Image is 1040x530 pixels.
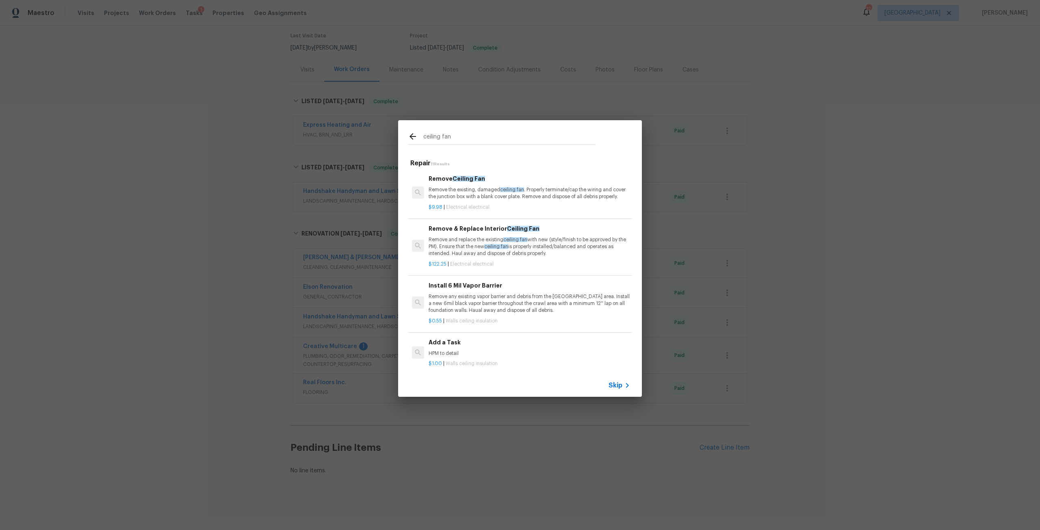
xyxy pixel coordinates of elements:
[446,318,498,323] span: Walls ceiling insulation
[429,293,630,314] p: Remove any existing vapor barrier and debris from the [GEOGRAPHIC_DATA] area. Install a new 6mil ...
[503,237,527,242] span: ceiling fan
[429,318,442,323] span: $0.55
[429,261,630,268] p: |
[429,318,630,324] p: |
[500,187,524,192] span: ceiling fan
[429,360,630,367] p: |
[450,262,494,266] span: Electrical electrical
[429,224,630,233] h6: Remove & Replace Interior
[410,159,632,168] h5: Repair
[431,162,450,166] span: 11 Results
[484,244,508,249] span: ceiling fan
[429,281,630,290] h6: Install 6 Mil Vapor Barrier
[429,186,630,200] p: Remove the existing, damaged . Properly terminate/cap the wiring and cover the junction box with ...
[429,174,630,183] h6: Remove
[507,226,539,231] span: Ceiling Fan
[429,204,630,211] p: |
[446,361,498,366] span: Walls ceiling insulation
[609,381,622,389] span: Skip
[429,205,442,210] span: $9.98
[446,205,490,210] span: Electrical electrical
[453,176,485,182] span: Ceiling Fan
[429,262,446,266] span: $122.25
[429,361,442,366] span: $1.00
[429,338,630,347] h6: Add a Task
[423,132,596,144] input: Search issues or repairs
[429,350,630,357] p: HPM to detail
[429,236,630,257] p: Remove and replace the existing with new (style/finish to be approved by the PM). Ensure that the...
